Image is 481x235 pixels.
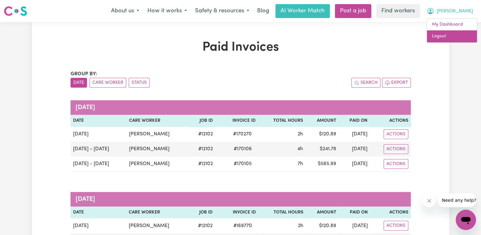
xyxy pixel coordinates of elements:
[427,30,477,42] a: Logout
[71,40,411,55] h1: Paid Invoices
[191,4,253,18] button: Safety & resources
[339,127,370,142] td: [DATE]
[298,132,303,137] span: 2 hours
[427,18,477,43] div: My Account
[126,127,188,142] td: [PERSON_NAME]
[335,4,371,18] a: Post a job
[126,207,188,219] th: Care Worker
[305,115,339,127] th: Amount
[71,115,126,127] th: Date
[423,195,435,207] iframe: Close message
[4,5,27,17] img: Careseekers logo
[305,157,339,172] td: $ 565.99
[4,4,27,18] a: Careseekers logo
[107,4,143,18] button: About us
[297,146,303,152] span: 4 hours
[370,207,411,219] th: Actions
[339,115,370,127] th: Paid On
[71,218,126,233] td: [DATE]
[188,142,215,157] td: # 12102
[427,19,477,31] a: My Dashboard
[339,218,370,233] td: [DATE]
[143,4,191,18] button: How it works
[382,78,411,88] button: Export
[384,221,408,231] button: Actions
[305,127,339,142] td: $ 120.89
[126,142,188,157] td: [PERSON_NAME]
[298,161,303,166] span: 7 hours
[71,100,411,115] caption: [DATE]
[437,8,473,15] span: [PERSON_NAME]
[4,4,38,9] span: Need any help?
[258,115,305,127] th: Total Hours
[230,222,256,230] span: # 169770
[188,157,215,172] td: # 12102
[305,142,339,157] td: $ 241.78
[306,218,339,233] td: $ 120.89
[230,160,256,168] span: # 170105
[456,210,476,230] iframe: Button to launch messaging window
[71,142,126,157] td: [DATE] - [DATE]
[215,207,258,219] th: Invoice ID
[384,129,408,139] button: Actions
[71,207,126,219] th: Date
[188,218,215,233] td: # 12102
[422,4,477,18] button: My Account
[188,127,215,142] td: # 12102
[129,78,150,88] button: sort invoices by paid status
[89,78,126,88] button: sort invoices by care worker
[339,207,370,219] th: Paid On
[275,4,330,18] a: AI Worker Match
[298,223,303,228] span: 2 hours
[126,115,188,127] th: Care Worker
[384,159,408,169] button: Actions
[306,207,339,219] th: Amount
[438,193,476,207] iframe: Message from company
[339,142,370,157] td: [DATE]
[126,218,188,233] td: [PERSON_NAME]
[376,4,420,18] a: Find workers
[71,157,126,172] td: [DATE] - [DATE]
[258,207,306,219] th: Total Hours
[229,130,256,138] span: # 170270
[71,71,97,77] span: Group by:
[188,115,215,127] th: Job ID
[71,78,87,88] button: sort invoices by date
[126,157,188,172] td: [PERSON_NAME]
[370,115,410,127] th: Actions
[71,127,126,142] td: [DATE]
[230,145,256,153] span: # 170106
[215,115,258,127] th: Invoice ID
[188,207,215,219] th: Job ID
[253,4,273,18] a: Blog
[71,192,411,207] caption: [DATE]
[339,157,370,172] td: [DATE]
[351,78,380,88] button: Search
[384,144,408,154] button: Actions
